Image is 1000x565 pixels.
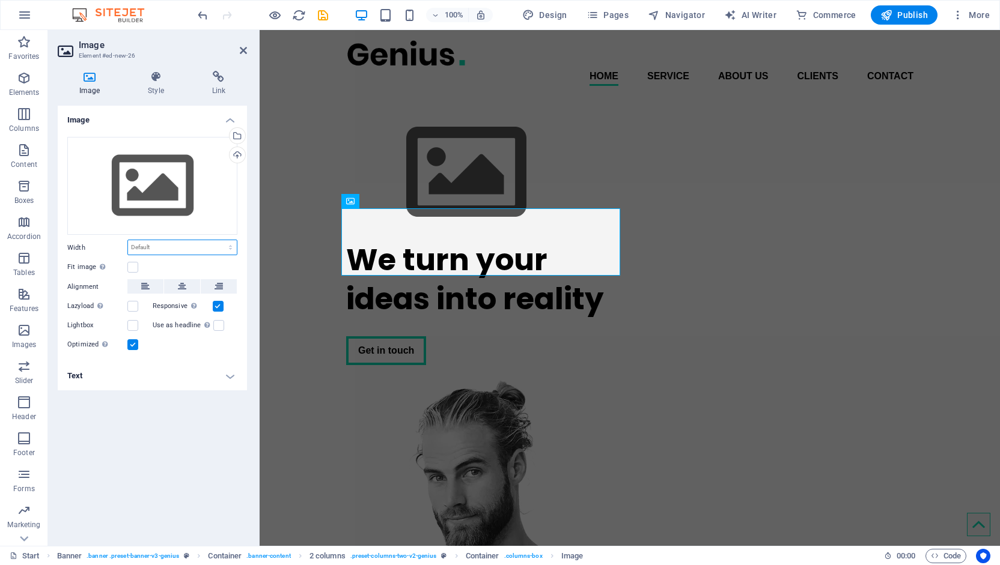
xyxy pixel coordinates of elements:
[931,549,961,563] span: Code
[905,551,907,560] span: :
[291,8,306,22] button: reload
[10,549,40,563] a: Click to cancel selection. Double-click to open Pages
[67,318,127,333] label: Lightbox
[719,5,781,25] button: AI Writer
[897,549,915,563] span: 00 00
[9,88,40,97] p: Elements
[582,5,633,25] button: Pages
[69,8,159,22] img: Editor Logo
[126,71,190,96] h4: Style
[208,549,242,563] span: Click to select. Double-click to edit
[13,268,35,277] p: Tables
[884,549,916,563] h6: Session time
[12,340,37,349] p: Images
[475,10,486,20] i: On resize automatically adjust zoom level to fit chosen device.
[67,260,127,274] label: Fit image
[15,376,34,385] p: Slider
[350,549,437,563] span: . preset-columns-two-v2-genius
[952,9,990,21] span: More
[316,8,330,22] i: Save (Ctrl+S)
[58,361,247,390] h4: Text
[184,552,189,559] i: This element is a customizable preset
[292,8,306,22] i: Reload page
[14,196,34,205] p: Boxes
[67,137,237,235] div: Select files from the file manager, stock photos, or upload file(s)
[153,318,213,333] label: Use as headline
[79,40,247,50] h2: Image
[7,520,40,530] p: Marketing
[67,244,127,251] label: Width
[196,8,210,22] i: Undo: Add element (Ctrl+Z)
[466,549,499,563] span: Click to select. Double-click to edit
[191,71,247,96] h4: Link
[791,5,861,25] button: Commerce
[648,9,705,21] span: Navigator
[153,299,213,313] label: Responsive
[195,8,210,22] button: undo
[57,549,82,563] span: Click to select. Double-click to edit
[871,5,937,25] button: Publish
[504,549,543,563] span: . columns-box
[444,8,463,22] h6: 100%
[724,9,776,21] span: AI Writer
[517,5,572,25] button: Design
[7,232,41,241] p: Accordion
[561,549,583,563] span: Click to select. Double-click to edit
[796,9,856,21] span: Commerce
[67,280,127,294] label: Alignment
[246,549,290,563] span: . banner-content
[587,9,629,21] span: Pages
[13,484,35,494] p: Forms
[426,8,469,22] button: 100%
[925,549,966,563] button: Code
[58,71,126,96] h4: Image
[316,8,330,22] button: save
[522,9,567,21] span: Design
[880,9,928,21] span: Publish
[309,549,346,563] span: Click to select. Double-click to edit
[8,52,39,61] p: Favorites
[267,8,282,22] button: Click here to leave preview mode and continue editing
[441,552,447,559] i: This element is a customizable preset
[11,160,37,169] p: Content
[87,549,179,563] span: . banner .preset-banner-v3-genius
[58,106,247,127] h4: Image
[79,50,223,61] h3: Element #ed-new-26
[13,448,35,458] p: Footer
[976,549,990,563] button: Usercentrics
[67,337,127,352] label: Optimized
[57,549,584,563] nav: breadcrumb
[67,299,127,313] label: Lazyload
[9,124,39,133] p: Columns
[12,412,36,421] p: Header
[10,304,38,313] p: Features
[947,5,995,25] button: More
[643,5,710,25] button: Navigator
